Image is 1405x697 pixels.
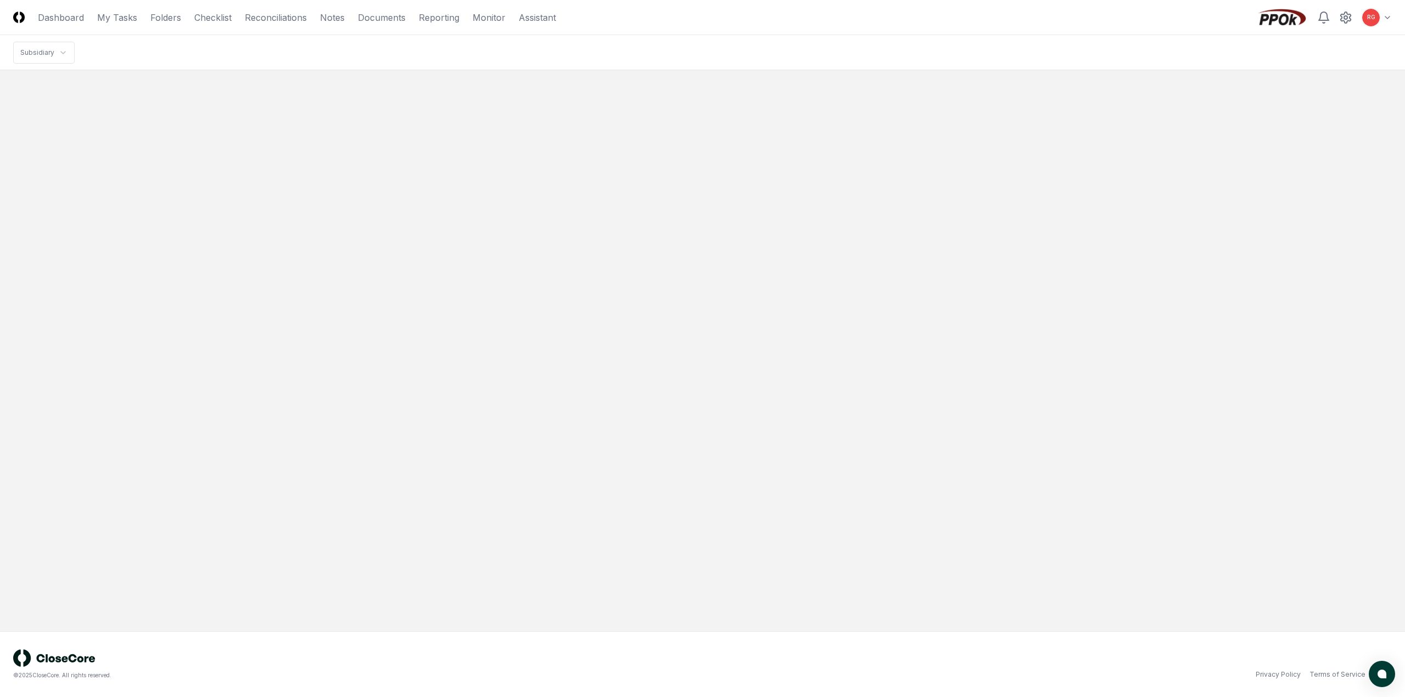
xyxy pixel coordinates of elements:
a: Documents [358,11,406,24]
img: logo [13,649,95,667]
button: atlas-launcher [1369,661,1395,687]
a: Terms of Service [1310,670,1365,679]
a: Monitor [473,11,505,24]
a: My Tasks [97,11,137,24]
a: Folders [150,11,181,24]
a: Privacy Policy [1256,670,1301,679]
div: Subsidiary [20,48,54,58]
a: Checklist [194,11,232,24]
a: Notes [320,11,345,24]
span: RG [1367,13,1375,21]
a: Reconciliations [245,11,307,24]
a: Reporting [419,11,459,24]
div: © 2025 CloseCore. All rights reserved. [13,671,702,679]
img: PPOk logo [1256,9,1308,26]
button: RG [1361,8,1381,27]
a: Assistant [519,11,556,24]
a: Dashboard [38,11,84,24]
img: Logo [13,12,25,23]
nav: breadcrumb [13,42,75,64]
